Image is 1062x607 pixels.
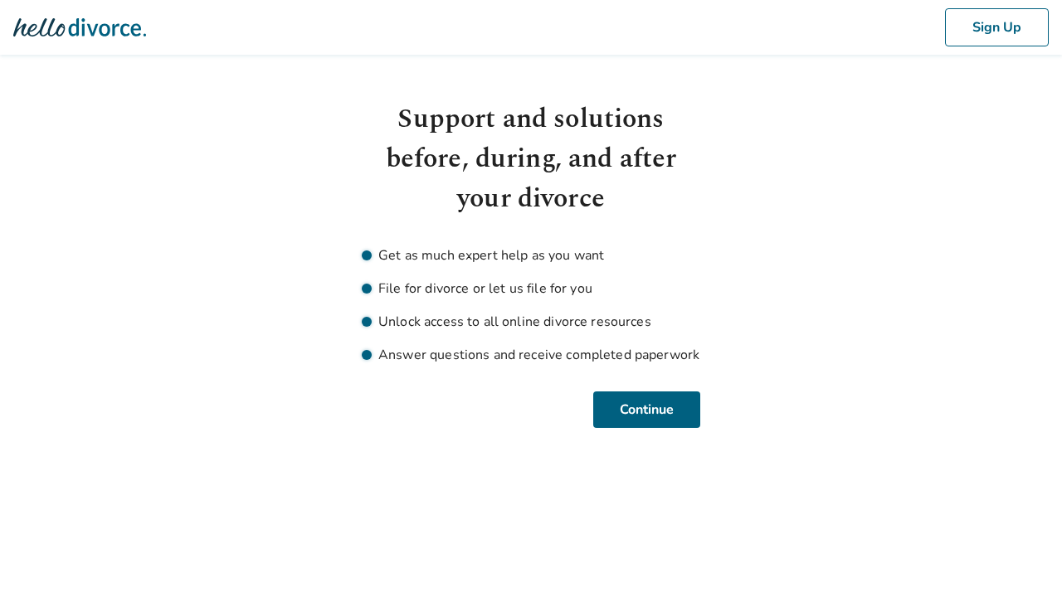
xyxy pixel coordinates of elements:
button: Continue [593,391,700,428]
li: Answer questions and receive completed paperwork [362,345,700,365]
li: Unlock access to all online divorce resources [362,312,700,332]
li: File for divorce or let us file for you [362,279,700,299]
h1: Support and solutions before, during, and after your divorce [362,100,700,219]
button: Sign Up [945,8,1049,46]
li: Get as much expert help as you want [362,245,700,265]
img: Hello Divorce Logo [13,11,146,44]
